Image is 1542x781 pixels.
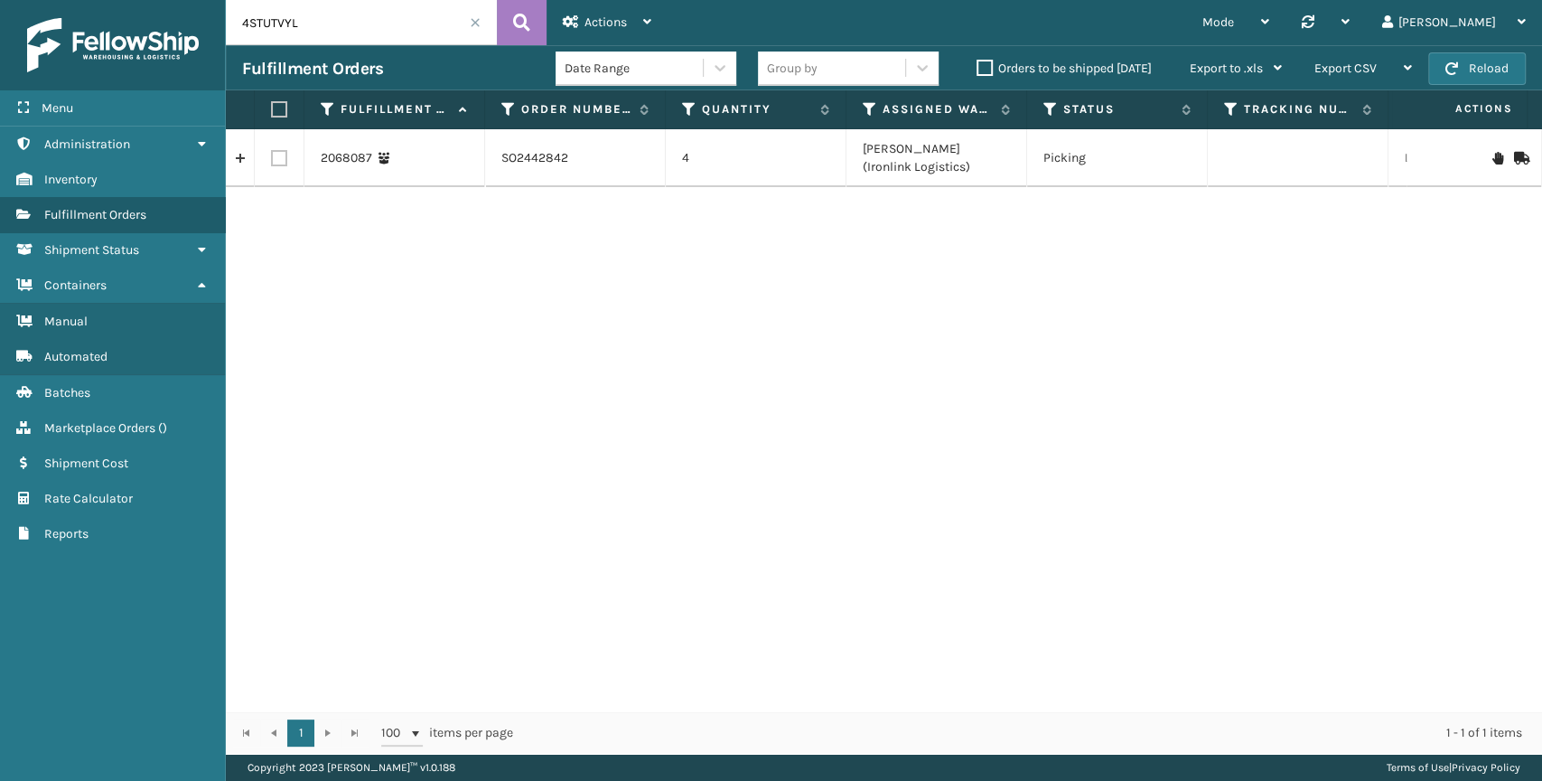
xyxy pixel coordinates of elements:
span: Automated [44,349,107,364]
i: Mark as Shipped [1514,152,1525,165]
p: Copyright 2023 [PERSON_NAME]™ v 1.0.188 [248,754,455,781]
a: Terms of Use [1387,761,1449,774]
img: logo [27,18,199,72]
a: Privacy Policy [1452,761,1520,774]
span: Actions [584,14,627,30]
span: Shipment Status [44,242,139,258]
a: 2068087 [321,149,372,167]
span: Marketplace Orders [44,420,155,436]
td: Picking [1027,129,1208,187]
span: Fulfillment Orders [44,207,146,222]
button: Reload [1428,52,1526,85]
h3: Fulfillment Orders [242,58,383,80]
div: 1 - 1 of 1 items [538,724,1522,742]
span: Actions [1397,94,1523,124]
span: Manual [44,314,88,329]
div: | [1387,754,1520,781]
label: Tracking Number [1244,101,1353,118]
a: SO2442842 [501,149,568,167]
span: Export to .xls [1190,61,1263,76]
label: Status [1063,101,1173,118]
span: Batches [44,385,90,400]
a: 1 [287,720,314,747]
span: Administration [44,136,130,152]
span: Containers [44,278,107,293]
td: [PERSON_NAME] (Ironlink Logistics) [846,129,1027,187]
td: 4 [666,129,846,187]
span: Mode [1202,14,1234,30]
span: Export CSV [1314,61,1377,76]
span: Shipment Cost [44,456,128,471]
label: Order Number [521,101,631,118]
i: On Hold [1492,152,1503,165]
label: Quantity [702,101,811,118]
span: items per page [381,720,513,747]
div: Date Range [565,59,705,78]
span: Menu [42,100,73,116]
label: Orders to be shipped [DATE] [977,61,1152,76]
div: Group by [767,59,818,78]
span: Reports [44,526,89,541]
span: 100 [381,724,408,742]
span: Inventory [44,172,98,187]
label: Fulfillment Order Id [341,101,450,118]
span: ( ) [158,420,167,436]
span: Rate Calculator [44,491,133,506]
label: Assigned Warehouse [883,101,992,118]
